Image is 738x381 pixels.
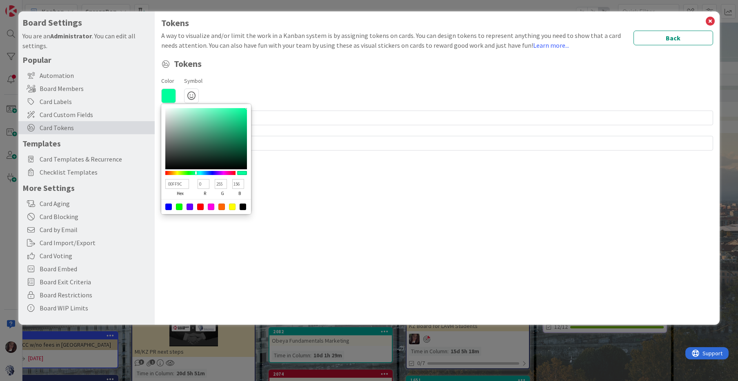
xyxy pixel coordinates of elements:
[184,77,202,85] label: Symbol
[40,167,151,177] span: Checklist Templates
[18,210,155,223] div: Card Blocking
[18,95,155,108] div: Card Labels
[18,301,155,315] div: Board WIP Limits
[40,154,151,164] span: Card Templates & Recurrence
[18,82,155,95] div: Board Members
[229,204,236,210] div: #FFFF00
[18,236,155,249] div: Card Import/Export
[161,18,713,28] h1: Tokens
[40,225,151,235] span: Card by Email
[161,31,629,50] div: A way to visualize and/or limit the work in a Kanban system is by assigning tokens on cards. You ...
[40,110,151,120] span: Card Custom Fields
[208,204,214,210] div: #FF00E5
[161,77,174,85] label: Color
[22,138,151,148] h5: Templates
[40,123,151,133] span: Card Tokens
[176,204,182,210] div: #00FF00
[240,204,246,210] div: #000000
[40,264,151,274] span: Board Embed
[22,55,151,65] h5: Popular
[18,69,155,82] div: Automation
[187,204,193,210] div: #6600FF
[22,18,151,28] h4: Board Settings
[22,31,151,51] div: You are an . You can edit all settings.
[634,31,713,45] button: Back
[165,204,172,210] div: #0000FF
[40,251,151,261] span: Card Voting
[17,1,37,11] span: Support
[18,197,155,210] div: Card Aging
[40,277,151,287] span: Board Exit Criteria
[232,189,247,199] label: b
[40,290,151,300] span: Board Restrictions
[161,103,174,111] label: Title
[215,189,229,199] label: g
[50,32,92,40] b: Administrator
[165,189,195,199] label: hex
[197,204,204,210] div: #FF0000
[22,183,151,193] h5: More Settings
[198,189,212,199] label: r
[218,204,225,210] div: #FF6600
[174,57,713,71] span: Tokens
[533,41,569,49] a: Learn more...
